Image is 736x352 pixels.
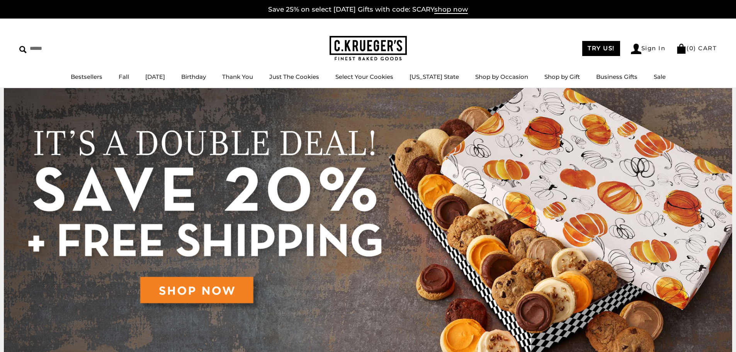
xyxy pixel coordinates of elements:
[631,44,666,54] a: Sign In
[410,73,459,80] a: [US_STATE] State
[676,44,687,54] img: Bag
[222,73,253,80] a: Thank You
[654,73,666,80] a: Sale
[676,44,717,52] a: (0) CART
[582,41,620,56] a: TRY US!
[596,73,637,80] a: Business Gifts
[268,5,468,14] a: Save 25% on select [DATE] Gifts with code: SCARYshop now
[119,73,129,80] a: Fall
[71,73,102,80] a: Bestsellers
[335,73,393,80] a: Select Your Cookies
[544,73,580,80] a: Shop by Gift
[330,36,407,61] img: C.KRUEGER'S
[181,73,206,80] a: Birthday
[689,44,694,52] span: 0
[631,44,641,54] img: Account
[19,46,27,53] img: Search
[19,43,111,54] input: Search
[434,5,468,14] span: shop now
[475,73,528,80] a: Shop by Occasion
[269,73,319,80] a: Just The Cookies
[145,73,165,80] a: [DATE]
